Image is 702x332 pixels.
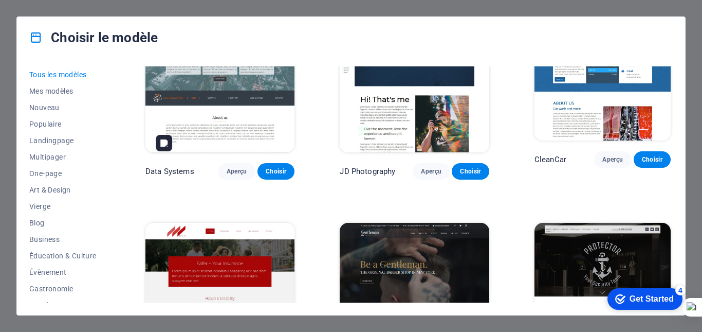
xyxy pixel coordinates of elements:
button: Multipager [29,149,100,165]
button: Vierge [29,198,100,215]
button: Blog [29,215,100,231]
button: Choisir [452,163,489,180]
div: Get Started [30,11,75,21]
button: Évènement [29,264,100,281]
button: Éducation & Culture [29,248,100,264]
button: Landingpage [29,132,100,149]
span: Blog [29,219,100,227]
button: Nouveau [29,99,100,116]
span: Éducation & Culture [29,252,100,260]
img: Data Systems [145,15,294,153]
img: JD Photography [340,15,489,153]
span: Évènement [29,268,100,276]
img: CleanCar [534,15,671,141]
span: Tous les modèles [29,71,100,79]
button: Tous les modèles [29,66,100,83]
button: Aperçu [594,151,631,168]
span: One-page [29,169,100,178]
button: Art & Design [29,182,100,198]
span: Aperçu [227,167,247,176]
span: Multipager [29,153,100,161]
span: Nouveau [29,103,100,112]
div: Get Started 4 items remaining, 20% complete [8,5,83,27]
span: Art & Design [29,186,100,194]
button: Populaire [29,116,100,132]
span: Aperçu [421,167,441,176]
button: Business [29,231,100,248]
h4: Choisir le modèle [29,29,158,46]
p: CleanCar [534,154,566,165]
span: Choisir [642,155,662,164]
span: Gastronomie [29,285,100,293]
button: Gastronomie [29,281,100,297]
span: Choisir [460,167,481,176]
span: Mes modèles [29,87,100,95]
button: One-page [29,165,100,182]
span: Business [29,235,100,243]
button: Choisir [257,163,294,180]
span: Vierge [29,202,100,211]
button: Aperçu [218,163,255,180]
span: Populaire [29,120,100,128]
button: Mes modèles [29,83,100,99]
div: 4 [76,2,86,12]
p: JD Photography [340,166,395,177]
button: Santé [29,297,100,313]
span: Santé [29,301,100,309]
button: Choisir [634,151,671,168]
span: Landingpage [29,136,100,145]
p: Data Systems [145,166,194,177]
span: Choisir [266,167,286,176]
span: Aperçu [602,155,623,164]
button: Aperçu [413,163,450,180]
